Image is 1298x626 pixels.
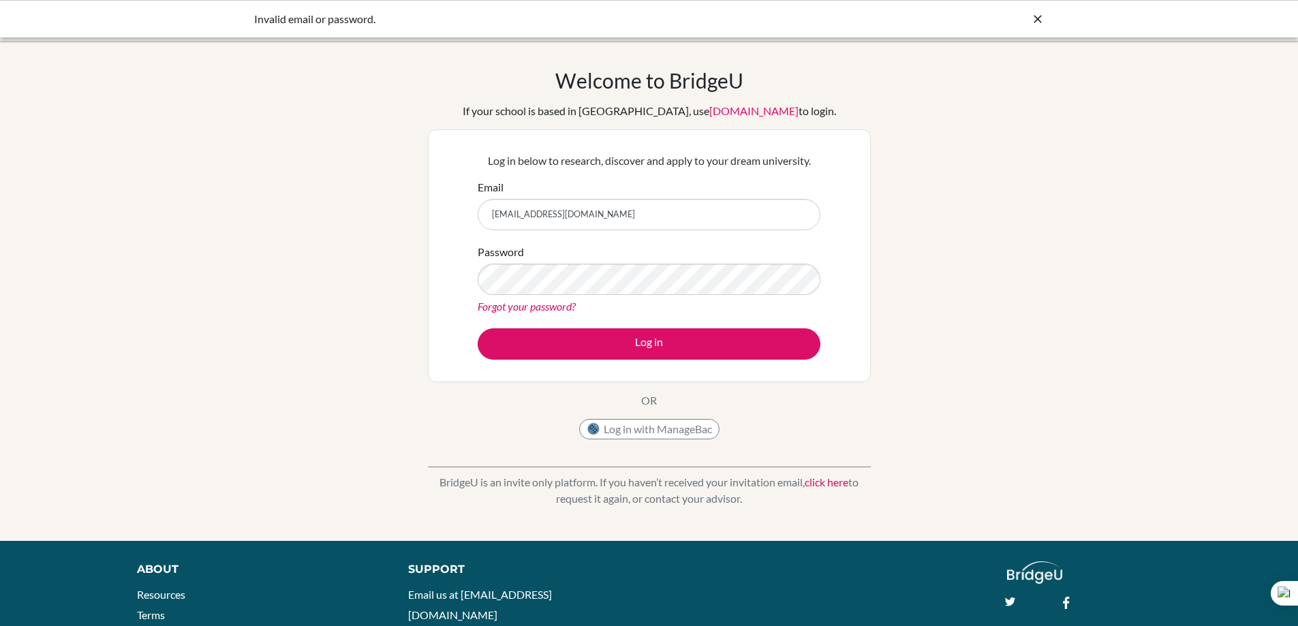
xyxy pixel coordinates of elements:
[478,179,504,195] label: Email
[641,392,657,409] p: OR
[478,328,820,360] button: Log in
[137,608,165,621] a: Terms
[428,474,871,507] p: BridgeU is an invite only platform. If you haven’t received your invitation email, to request it ...
[137,588,185,601] a: Resources
[137,561,377,578] div: About
[805,475,848,488] a: click here
[555,68,743,93] h1: Welcome to BridgeU
[408,588,552,621] a: Email us at [EMAIL_ADDRESS][DOMAIN_NAME]
[478,300,576,313] a: Forgot your password?
[463,103,836,119] div: If your school is based in [GEOGRAPHIC_DATA], use to login.
[709,104,799,117] a: [DOMAIN_NAME]
[478,153,820,169] p: Log in below to research, discover and apply to your dream university.
[478,244,524,260] label: Password
[254,11,840,27] div: Invalid email or password.
[579,419,720,439] button: Log in with ManageBac
[1007,561,1062,584] img: logo_white@2x-f4f0deed5e89b7ecb1c2cc34c3e3d731f90f0f143d5ea2071677605dd97b5244.png
[408,561,633,578] div: Support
